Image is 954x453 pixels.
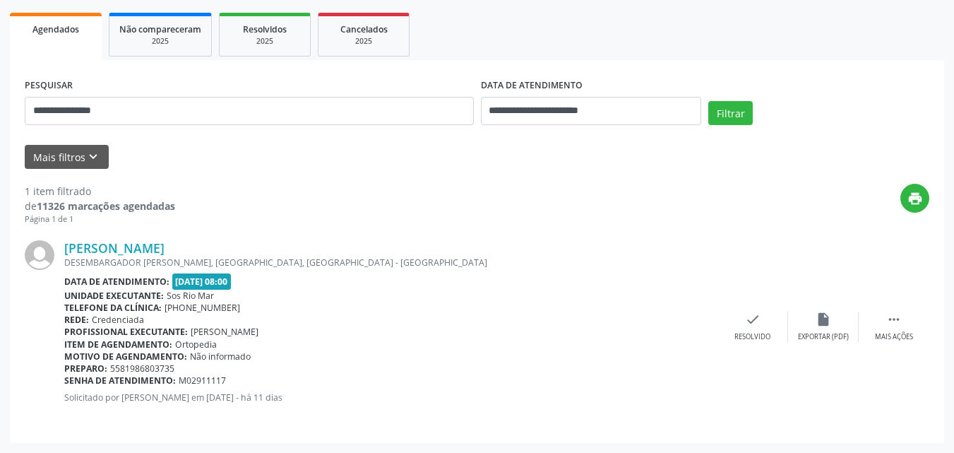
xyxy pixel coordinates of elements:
div: Mais ações [875,332,913,342]
div: 2025 [328,36,399,47]
span: 5581986803735 [110,363,174,375]
div: Exportar (PDF) [798,332,849,342]
span: [PHONE_NUMBER] [165,302,240,314]
p: Solicitado por [PERSON_NAME] em [DATE] - há 11 dias [64,392,717,404]
div: 2025 [229,36,300,47]
i:  [886,312,902,327]
b: Telefone da clínica: [64,302,162,314]
img: img [25,240,54,270]
b: Unidade executante: [64,290,164,302]
b: Preparo: [64,363,107,375]
span: M02911117 [179,375,226,387]
div: DESEMBARGADOR [PERSON_NAME], [GEOGRAPHIC_DATA], [GEOGRAPHIC_DATA] - [GEOGRAPHIC_DATA] [64,257,717,269]
b: Rede: [64,314,89,326]
button: Filtrar [708,101,753,125]
strong: 11326 marcações agendadas [37,199,175,213]
div: Página 1 de 1 [25,213,175,225]
b: Data de atendimento: [64,276,169,288]
span: Não compareceram [119,23,201,35]
span: Ortopedia [175,339,217,351]
b: Item de agendamento: [64,339,172,351]
label: DATA DE ATENDIMENTO [481,75,583,97]
span: Resolvidos [243,23,287,35]
span: [PERSON_NAME] [191,326,258,338]
button: print [900,184,929,213]
div: Resolvido [734,332,770,342]
label: PESQUISAR [25,75,73,97]
span: Cancelados [340,23,388,35]
div: de [25,199,175,213]
div: 1 item filtrado [25,184,175,199]
i: insert_drive_file [816,312,831,327]
div: 2025 [119,36,201,47]
i: keyboard_arrow_down [85,149,101,165]
b: Senha de atendimento: [64,375,176,387]
button: Mais filtroskeyboard_arrow_down [25,145,109,170]
span: Não informado [190,351,251,363]
span: Sos Rio Mar [167,290,214,302]
i: check [745,312,761,327]
span: [DATE] 08:00 [172,273,232,290]
a: [PERSON_NAME] [64,240,165,256]
i: print [907,191,923,206]
span: Credenciada [92,314,144,326]
b: Motivo de agendamento: [64,351,187,363]
span: Agendados [32,23,79,35]
b: Profissional executante: [64,326,188,338]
